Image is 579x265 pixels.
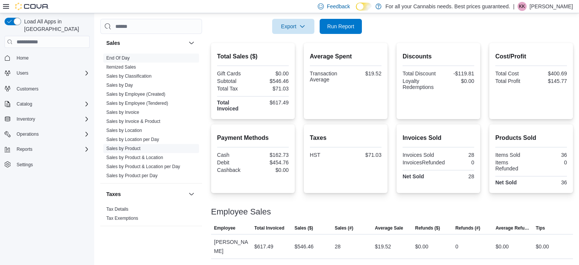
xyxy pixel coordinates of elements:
span: Sales by Product & Location [106,155,163,161]
h2: Taxes [310,133,381,142]
div: $19.52 [375,242,391,251]
span: Users [14,69,90,78]
div: HST [310,152,344,158]
p: | [513,2,515,11]
span: Sales by Product & Location per Day [106,164,180,170]
div: $0.00 [415,242,428,251]
div: $19.52 [347,70,381,77]
h3: Sales [106,39,120,47]
div: $0.00 [496,242,509,251]
h2: Payment Methods [217,133,289,142]
a: Sales by Product per Day [106,173,158,178]
div: $617.49 [254,100,289,106]
strong: Total Invoiced [217,100,239,112]
span: Home [14,53,90,63]
span: Sales by Day [106,82,133,88]
h2: Invoices Sold [403,133,474,142]
div: $546.46 [254,78,289,84]
span: Catalog [14,100,90,109]
span: Catalog [17,101,32,107]
div: Items Refunded [495,159,530,172]
button: Catalog [2,99,93,109]
span: Customers [14,84,90,93]
div: Subtotal [217,78,251,84]
button: Taxes [106,190,185,198]
span: Operations [14,130,90,139]
button: Home [2,52,93,63]
div: 36 [533,179,567,185]
div: Total Tax [217,86,251,92]
div: Total Discount [403,70,437,77]
span: KK [519,2,525,11]
h2: Total Sales ($) [217,52,289,61]
div: $0.00 [536,242,549,251]
h2: Discounts [403,52,474,61]
a: Home [14,54,32,63]
div: 28 [335,242,341,251]
button: Export [272,19,314,34]
a: Sales by Location [106,128,142,133]
div: $71.03 [254,86,289,92]
span: Average Sale [375,225,403,231]
div: 28 [440,173,474,179]
button: Catalog [14,100,35,109]
p: For all your Cannabis needs. Best prices guaranteed. [385,2,510,11]
a: Sales by Product & Location [106,155,163,160]
span: Sales by Invoice & Product [106,118,160,124]
div: $0.00 [440,78,474,84]
input: Dark Mode [356,3,372,11]
div: Cashback [217,167,251,173]
h3: Employee Sales [211,207,271,216]
div: $454.76 [254,159,289,165]
div: Invoices Sold [403,152,437,158]
span: Load All Apps in [GEOGRAPHIC_DATA] [21,18,90,33]
button: Users [2,68,93,78]
div: $162.73 [254,152,289,158]
h2: Cost/Profit [495,52,567,61]
div: Transaction Average [310,70,344,83]
div: -$119.81 [440,70,474,77]
span: Sales ($) [294,225,313,231]
span: Refunds (#) [455,225,480,231]
div: $400.69 [533,70,567,77]
div: Taxes [100,205,202,226]
span: Users [17,70,28,76]
button: Customers [2,83,93,94]
div: $71.03 [347,152,381,158]
div: Cash [217,152,251,158]
span: Home [17,55,29,61]
span: Settings [14,160,90,169]
button: Users [14,69,31,78]
a: Sales by Product [106,146,141,151]
button: Sales [187,38,196,47]
a: Sales by Invoice & Product [106,119,160,124]
div: $617.49 [254,242,274,251]
button: Inventory [14,115,38,124]
span: Employee [214,225,236,231]
button: Operations [2,129,93,139]
a: Customers [14,84,41,93]
span: Sales (#) [335,225,353,231]
a: Sales by Product & Location per Day [106,164,180,169]
button: Settings [2,159,93,170]
div: Loyalty Redemptions [403,78,437,90]
strong: Net Sold [403,173,424,179]
a: Tax Exemptions [106,216,138,221]
h2: Average Spent [310,52,381,61]
strong: Net Sold [495,179,517,185]
span: Settings [17,162,33,168]
div: $546.46 [294,242,314,251]
a: Sales by Location per Day [106,137,159,142]
span: Sales by Invoice [106,109,139,115]
a: End Of Day [106,55,130,61]
span: Sales by Location [106,127,142,133]
button: Sales [106,39,185,47]
a: Sales by Invoice [106,110,139,115]
a: Tax Details [106,207,129,212]
span: Sales by Employee (Tendered) [106,100,168,106]
div: $0.00 [254,167,289,173]
div: Debit [217,159,251,165]
button: Taxes [187,190,196,199]
button: Run Report [320,19,362,34]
